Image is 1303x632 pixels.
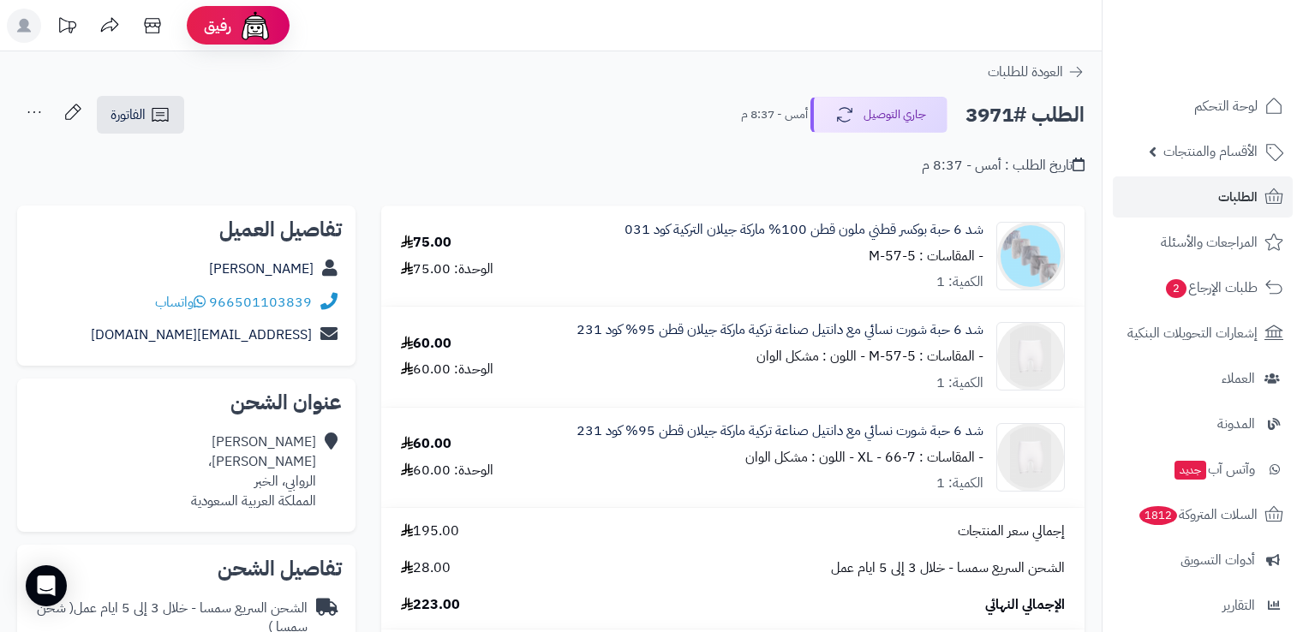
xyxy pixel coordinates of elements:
[858,447,983,468] small: - المقاسات : XL - 66-7
[238,9,272,43] img: ai-face.png
[26,565,67,606] div: Open Intercom Messenger
[1194,94,1258,118] span: لوحة التحكم
[401,434,451,454] div: 60.00
[1113,403,1293,444] a: المدونة
[1113,86,1293,127] a: لوحة التحكم
[1217,412,1255,436] span: المدونة
[936,373,983,393] div: الكمية: 1
[31,392,342,413] h2: عنوان الشحن
[922,156,1085,176] div: تاريخ الطلب : أمس - 8:37 م
[1163,140,1258,164] span: الأقسام والمنتجات
[1180,548,1255,572] span: أدوات التسويق
[1113,222,1293,263] a: المراجعات والأسئلة
[1113,313,1293,354] a: إشعارات التحويلات البنكية
[1113,267,1293,308] a: طلبات الإرجاع2
[988,62,1063,82] span: العودة للطلبات
[745,447,854,468] small: - اللون : مشكل الوان
[1218,185,1258,209] span: الطلبات
[31,219,342,240] h2: تفاصيل العميل
[209,259,314,279] a: [PERSON_NAME]
[111,104,146,125] span: الفاتورة
[1139,505,1178,525] span: 1812
[985,595,1065,615] span: الإجمالي النهائي
[1222,367,1255,391] span: العملاء
[1165,278,1186,298] span: 2
[1113,540,1293,581] a: أدوات التسويق
[831,558,1065,578] span: الشحن السريع سمسا - خلال 3 إلى 5 ايام عمل
[97,96,184,134] a: الفاتورة
[997,222,1064,290] img: 1755162795-031-0%20(5)-90x90.png
[869,246,983,266] small: - المقاسات : M-57-5
[1161,230,1258,254] span: المراجعات والأسئلة
[155,292,206,313] a: واتساب
[401,233,451,253] div: 75.00
[1113,358,1293,399] a: العملاء
[1186,34,1287,70] img: logo-2.png
[997,322,1064,391] img: 1755182322-231-1-90x90.png
[1113,176,1293,218] a: الطلبات
[577,421,983,441] a: شد 6 حبة شورت نسائي مع دانتيل صناعة تركية ماركة جيلان قطن 95% كود 231
[1174,461,1206,480] span: جديد
[741,106,808,123] small: أمس - 8:37 م
[401,522,459,541] span: 195.00
[1164,276,1258,300] span: طلبات الإرجاع
[401,595,460,615] span: 223.00
[401,461,493,480] div: الوحدة: 60.00
[1222,593,1255,617] span: التقارير
[1113,449,1293,490] a: وآتس آبجديد
[191,432,316,510] div: [PERSON_NAME] [PERSON_NAME]، الروابي، الخبر المملكة العربية السعودية
[1113,494,1293,535] a: السلات المتروكة1812
[209,292,312,313] a: 966501103839
[401,360,493,379] div: الوحدة: 60.00
[401,334,451,354] div: 60.00
[997,423,1064,492] img: 1755182322-231-1-90x90.png
[1113,585,1293,626] a: التقارير
[625,220,983,240] a: شد 6 حبة بوكسر قطني ملون قطن 100% ماركة جيلان التركية كود 031
[1127,321,1258,345] span: إشعارات التحويلات البنكية
[577,320,983,340] a: شد 6 حبة شورت نسائي مع دانتيل صناعة تركية ماركة جيلان قطن 95% كود 231
[936,272,983,292] div: الكمية: 1
[31,558,342,579] h2: تفاصيل الشحن
[401,259,493,279] div: الوحدة: 75.00
[869,346,983,367] small: - المقاسات : M-57-5
[401,558,451,578] span: 28.00
[756,346,865,367] small: - اللون : مشكل الوان
[91,325,312,345] a: [EMAIL_ADDRESS][DOMAIN_NAME]
[204,15,231,36] span: رفيق
[936,474,983,493] div: الكمية: 1
[810,97,947,133] button: جاري التوصيل
[1138,503,1258,527] span: السلات المتروكة
[1173,457,1255,481] span: وآتس آب
[965,98,1085,133] h2: الطلب #3971
[45,9,88,47] a: تحديثات المنصة
[988,62,1085,82] a: العودة للطلبات
[958,522,1065,541] span: إجمالي سعر المنتجات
